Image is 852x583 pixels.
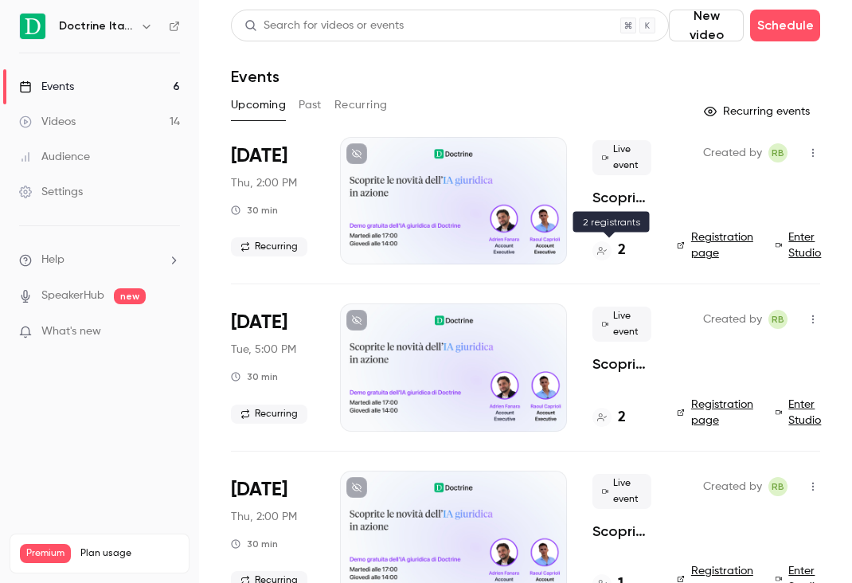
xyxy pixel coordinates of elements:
[677,229,756,261] a: Registration page
[231,509,297,525] span: Thu, 2:00 PM
[750,10,820,41] button: Schedule
[776,229,826,261] a: Enter Studio
[19,149,90,165] div: Audience
[80,547,179,560] span: Plan usage
[592,522,651,541] a: Scoprite le novità dell'IA giuridica in azione
[59,18,134,34] h6: Doctrine Italia
[231,175,297,191] span: Thu, 2:00 PM
[334,92,388,118] button: Recurring
[669,10,744,41] button: New video
[592,407,626,428] a: 2
[592,474,651,509] span: Live event
[231,67,279,86] h1: Events
[592,354,651,374] a: Scoprite le novità dell'IA giuridica in azione
[231,538,278,550] div: 30 min
[768,143,788,162] span: Romain Ballereau
[772,143,784,162] span: RB
[776,397,826,428] a: Enter Studio
[231,303,315,431] div: Sep 23 Tue, 5:00 PM (Europe/Paris)
[703,477,762,496] span: Created by
[768,477,788,496] span: Romain Ballereau
[19,114,76,130] div: Videos
[231,477,287,503] span: [DATE]
[772,477,784,496] span: RB
[231,237,307,256] span: Recurring
[618,240,626,261] h4: 2
[41,288,104,304] a: SpeakerHub
[231,143,287,169] span: [DATE]
[19,184,83,200] div: Settings
[19,79,74,95] div: Events
[41,252,64,268] span: Help
[618,407,626,428] h4: 2
[231,92,286,118] button: Upcoming
[114,288,146,304] span: new
[231,405,307,424] span: Recurring
[592,240,626,261] a: 2
[703,310,762,329] span: Created by
[772,310,784,329] span: RB
[19,252,180,268] li: help-dropdown-opener
[592,307,651,342] span: Live event
[592,188,651,207] a: Scoprite le novità dell'IA giuridica in azione
[231,310,287,335] span: [DATE]
[244,18,404,34] div: Search for videos or events
[697,99,820,124] button: Recurring events
[41,323,101,340] span: What's new
[592,140,651,175] span: Live event
[299,92,322,118] button: Past
[161,325,180,339] iframe: Noticeable Trigger
[768,310,788,329] span: Romain Ballereau
[20,544,71,563] span: Premium
[231,370,278,383] div: 30 min
[231,137,315,264] div: Sep 18 Thu, 2:00 PM (Europe/Paris)
[677,397,756,428] a: Registration page
[20,14,45,39] img: Doctrine Italia
[231,204,278,217] div: 30 min
[231,342,296,358] span: Tue, 5:00 PM
[703,143,762,162] span: Created by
